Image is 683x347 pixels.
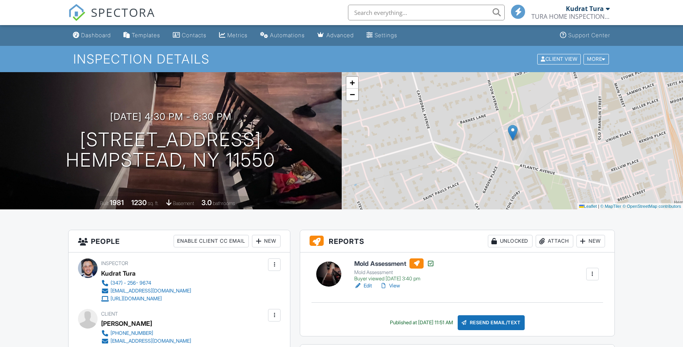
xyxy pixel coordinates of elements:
div: TURA HOME INSPECTIONS, LLC [531,13,610,20]
h3: Reports [300,230,614,253]
a: Templates [120,28,163,43]
a: Automations (Basic) [257,28,308,43]
div: Contacts [182,32,207,38]
input: Search everything... [348,5,505,20]
span: bathrooms [213,200,235,206]
div: (347) - 256- 9674 [111,280,151,286]
div: More [583,54,609,64]
div: Automations [270,32,305,38]
span: + [350,78,355,87]
div: Advanced [326,32,354,38]
div: [PHONE_NUMBER] [111,330,153,336]
div: Kudrat Tura [566,5,604,13]
span: sq. ft. [148,200,159,206]
div: 1230 [131,198,147,207]
a: Leaflet [579,204,597,209]
div: Kudrat Tura [101,267,136,279]
div: Mold Assessment [354,269,435,276]
a: Zoom in [346,77,358,89]
div: New [252,235,281,247]
div: [PERSON_NAME] [101,318,152,329]
img: Marker [508,125,518,141]
div: New [576,235,605,247]
a: [URL][DOMAIN_NAME] [101,295,191,303]
a: Advanced [314,28,357,43]
span: Client [101,311,118,317]
div: Enable Client CC Email [174,235,249,247]
h1: Inspection Details [73,52,610,66]
a: View [380,282,400,290]
div: Metrics [227,32,248,38]
a: Support Center [557,28,613,43]
div: Dashboard [81,32,111,38]
a: Mold Assessment Mold Assessment Buyer viewed [DATE] 3:40 pm [354,258,435,282]
span: − [350,89,355,99]
span: basement [173,200,194,206]
div: Resend Email/Text [458,315,525,330]
a: [EMAIL_ADDRESS][DOMAIN_NAME] [101,337,191,345]
a: SPECTORA [68,11,155,27]
a: Client View [536,56,583,62]
div: [EMAIL_ADDRESS][DOMAIN_NAME] [111,338,191,344]
a: Edit [354,282,372,290]
span: | [598,204,599,209]
div: [EMAIL_ADDRESS][DOMAIN_NAME] [111,288,191,294]
span: Inspector [101,260,128,266]
a: Zoom out [346,89,358,100]
div: Published at [DATE] 11:51 AM [390,320,453,326]
h6: Mold Assessment [354,258,435,269]
div: 1981 [110,198,124,207]
a: [PHONE_NUMBER] [101,329,191,337]
div: Support Center [568,32,610,38]
div: Unlocked [488,235,533,247]
div: Settings [375,32,397,38]
div: Attach [536,235,573,247]
a: (347) - 256- 9674 [101,279,191,287]
span: SPECTORA [91,4,155,20]
a: © MapTiler [600,204,621,209]
a: Settings [363,28,400,43]
div: Client View [537,54,581,64]
h3: [DATE] 4:30 pm - 6:30 pm [110,111,232,122]
span: Built [100,200,109,206]
a: Metrics [216,28,251,43]
h1: [STREET_ADDRESS] Hempstead, NY 11550 [66,129,275,171]
img: The Best Home Inspection Software - Spectora [68,4,85,21]
div: 3.0 [201,198,212,207]
div: Buyer viewed [DATE] 3:40 pm [354,276,435,282]
div: [URL][DOMAIN_NAME] [111,296,162,302]
a: Contacts [170,28,210,43]
a: © OpenStreetMap contributors [623,204,681,209]
div: Templates [132,32,160,38]
a: [EMAIL_ADDRESS][DOMAIN_NAME] [101,287,191,295]
h3: People [69,230,290,253]
a: Dashboard [70,28,114,43]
